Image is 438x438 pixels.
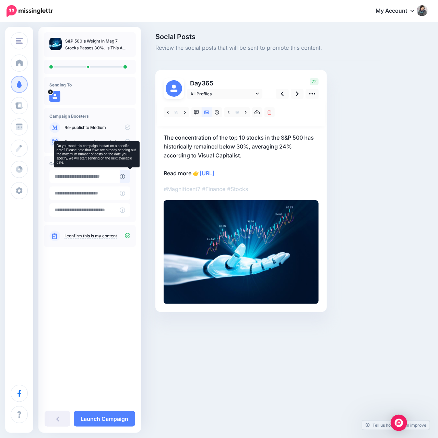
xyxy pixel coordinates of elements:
div: Open Intercom Messenger [391,415,407,431]
img: d6fa11dafaa71a614e9a798a3d5b0616_thumb.jpg [49,38,62,50]
a: I confirm this is my content [64,233,117,239]
span: Social Posts [155,33,381,40]
a: My Account [369,3,428,20]
p: to Medium [64,125,130,131]
img: menu.png [16,38,23,44]
span: Review the social posts that will be sent to promote this content. [155,44,381,52]
span: 72 [310,78,319,85]
p: Day [187,78,263,88]
img: user_default_image.png [166,80,182,97]
h4: Campaign Settings [49,161,130,166]
a: All Profiles [187,89,262,99]
p: Send me an [64,139,130,145]
a: Re-publish [64,125,85,130]
img: cbc26db4101d7dbca40ccfd3cd805132.jpg [164,200,319,304]
img: user_default_image.png [49,91,60,102]
h4: Campaign Boosters [49,114,130,119]
a: Tell us how we can improve [362,421,430,430]
h4: Sending To [49,82,130,87]
a: [URL] [200,170,214,177]
p: S&P 500's Weight In Mag 7 Stocks Passes 30%. Is This A Diversification Risk? [65,38,130,51]
img: Missinglettr [7,5,53,17]
a: update reminder [87,139,120,145]
p: The concentration of the top 10 stocks in the S&P 500 has historically remained below 30%, averag... [164,133,319,178]
p: #Magnificent7 #Finance #Stocks [164,185,319,193]
span: 365 [202,80,213,87]
span: All Profiles [190,90,254,97]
